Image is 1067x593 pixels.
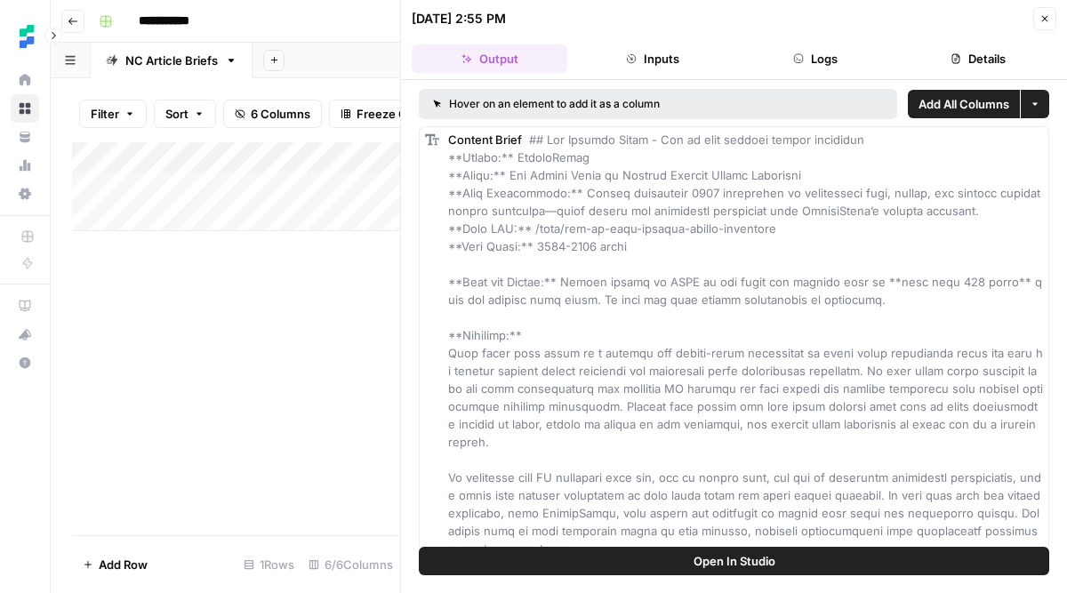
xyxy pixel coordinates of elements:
[448,132,522,147] span: Content Brief
[966,129,1061,150] button: Add as Column
[433,96,772,112] div: Hover on an element to add it as a column
[154,100,216,128] button: Sort
[237,550,301,579] div: 1 Rows
[11,320,39,349] button: What's new?
[11,123,39,151] a: Your Data
[99,556,148,573] span: Add Row
[901,44,1056,73] button: Details
[11,180,39,208] a: Settings
[329,100,460,128] button: Freeze Columns
[412,10,506,28] div: [DATE] 2:55 PM
[574,44,730,73] button: Inputs
[91,43,253,78] a: NC Article Briefs
[11,66,39,94] a: Home
[223,100,322,128] button: 6 Columns
[79,100,147,128] button: Filter
[12,321,38,348] div: What's new?
[301,550,400,579] div: 6/6 Columns
[738,44,894,73] button: Logs
[919,95,1009,113] span: Add All Columns
[694,552,775,570] span: Open In Studio
[11,94,39,123] a: Browse
[72,550,158,579] button: Add Row
[11,14,39,59] button: Workspace: Ten Speed
[412,44,567,73] button: Output
[165,105,189,123] span: Sort
[908,90,1020,118] button: Add All Columns
[11,20,43,52] img: Ten Speed Logo
[91,105,119,123] span: Filter
[11,151,39,180] a: Usage
[251,105,310,123] span: 6 Columns
[11,349,39,377] button: Help + Support
[125,52,218,69] div: NC Article Briefs
[11,292,39,320] a: AirOps Academy
[973,132,1039,147] span: Add as Column
[357,105,448,123] span: Freeze Columns
[419,547,1049,575] button: Open In Studio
